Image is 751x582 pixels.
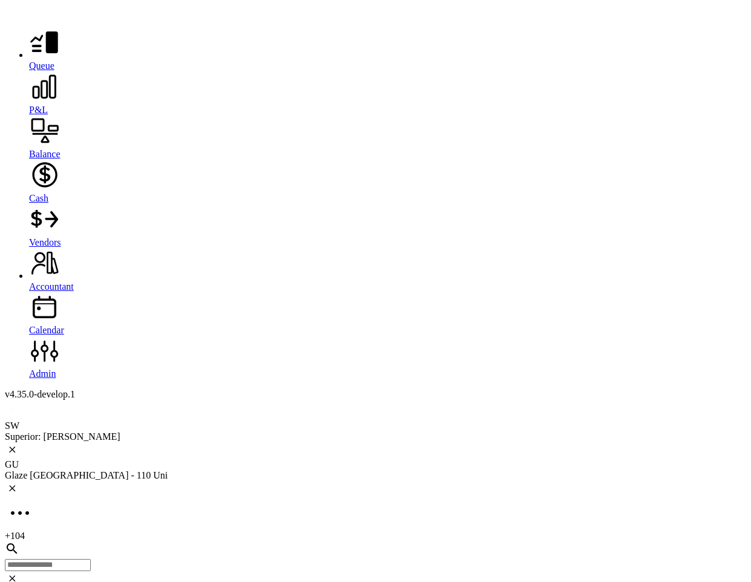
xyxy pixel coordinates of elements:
[29,292,746,336] a: Calendar
[5,431,746,442] div: Superior: [PERSON_NAME]
[5,389,746,400] div: v 4.35.0-develop.1
[29,368,56,379] span: Admin
[29,27,746,71] a: Queue
[5,420,746,431] div: SW
[29,281,74,292] span: Accountant
[5,470,746,481] div: Glaze [GEOGRAPHIC_DATA] - 110 Uni
[5,459,746,470] div: GU
[29,325,64,335] span: Calendar
[29,193,48,203] span: Cash
[29,204,746,248] a: Vendors
[29,237,61,247] span: Vendors
[29,149,61,159] span: Balance
[29,336,746,379] a: Admin
[29,60,54,71] span: Queue
[29,116,746,160] a: Balance
[29,160,746,204] a: Cash
[29,105,48,115] span: P&L
[5,531,746,541] div: + 104
[29,71,746,116] a: P&L
[29,248,746,292] a: Accountant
